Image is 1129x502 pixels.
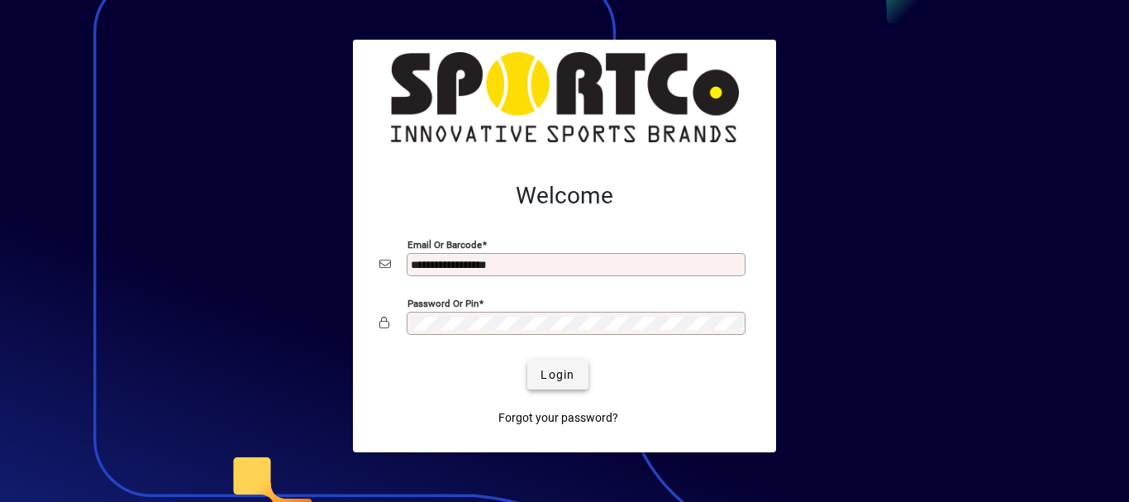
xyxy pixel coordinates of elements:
span: Login [541,366,574,384]
button: Login [527,360,588,390]
a: Forgot your password? [492,403,625,433]
span: Forgot your password? [498,409,618,427]
h2: Welcome [379,182,750,210]
mat-label: Password or Pin [407,298,479,309]
mat-label: Email or Barcode [407,239,482,251]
